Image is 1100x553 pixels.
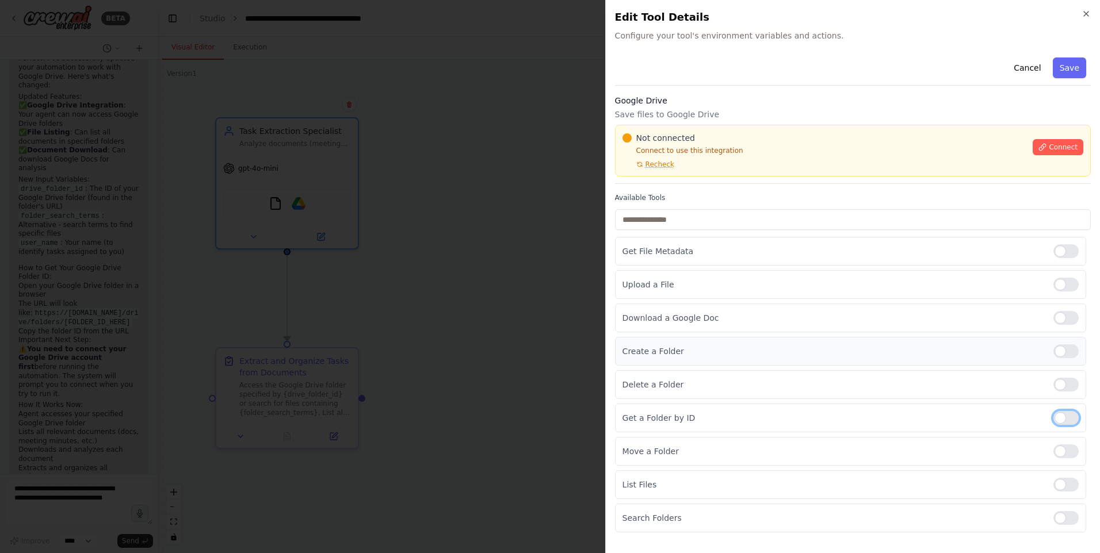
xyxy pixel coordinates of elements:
p: Save files to Google Drive [615,109,1091,120]
p: Connect to use this integration [622,146,1026,155]
p: Move a Folder [622,446,1044,457]
p: Download a Google Doc [622,312,1044,324]
button: Connect [1033,139,1083,155]
button: Save [1053,57,1086,78]
p: Create a Folder [622,345,1044,357]
span: Not connected [636,132,695,144]
button: Cancel [1007,57,1048,78]
span: Connect [1049,143,1078,152]
span: Configure your tool's environment variables and actions. [615,30,1091,41]
p: Upload a File [622,279,1044,290]
p: Get a Folder by ID [622,412,1044,424]
span: Recheck [646,160,674,169]
h2: Edit Tool Details [615,9,1091,25]
button: Recheck [622,160,674,169]
label: Available Tools [615,193,1091,202]
p: List Files [622,479,1044,490]
p: Delete a Folder [622,379,1044,390]
h3: Google Drive [615,95,1091,106]
p: Get File Metadata [622,245,1044,257]
p: Search Folders [622,512,1044,524]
